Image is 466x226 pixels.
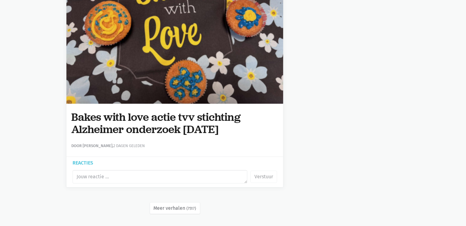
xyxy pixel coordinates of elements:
strong: Door [PERSON_NAME], [71,143,113,148]
div: Reacties [73,161,277,165]
div: 2 dagen geleden [71,143,278,149]
button: Meer verhalen(7517) [150,202,200,214]
button: Verstuur [250,171,277,183]
h1: Bakes with love actie tvv stichting Alzheimer onderzoek [DATE] [71,111,278,135]
small: (7517) [187,206,196,212]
